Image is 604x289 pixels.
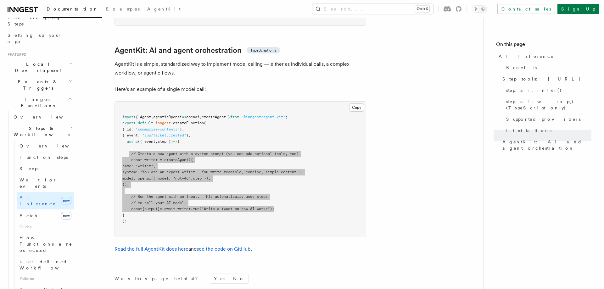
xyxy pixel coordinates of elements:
[5,61,69,74] span: Local Development
[131,201,186,205] span: // to call your AI model.
[131,194,268,199] span: // Run the agent with an input. This automatically uses steps
[229,274,248,283] button: No
[506,127,551,133] span: Limitations
[131,127,133,131] span: :
[20,259,76,270] span: User-defined Workflows
[504,84,591,96] a: step.ai.infer()
[122,219,127,223] span: );
[127,139,138,144] span: async
[5,94,74,111] button: Inngest Functions
[136,127,180,131] span: "summarize-contents"
[115,245,366,253] p: and .
[349,103,364,112] button: Copy
[415,6,429,12] kbd: Ctrl+K
[270,207,274,211] span: );
[122,170,136,174] span: system
[8,33,62,44] span: Setting up your app
[506,64,537,70] span: Benefits
[11,123,74,140] button: Steps & Workflows
[122,176,133,181] span: model
[17,152,74,163] a: Function steps
[5,52,26,57] span: Features
[151,176,169,181] span: ({ model
[504,96,591,113] a: step.ai.wrap() (TypeScript only)
[191,176,193,181] span: ,
[202,207,270,211] span: "Write a tweet on how AI works"
[197,246,251,252] a: see the code on GitHub
[5,58,74,76] button: Local Development
[131,164,133,168] span: :
[115,246,188,252] a: Read the full AgentKit docs here
[17,192,74,209] a: AI Inferencenew
[61,197,71,204] span: new
[131,152,299,156] span: // Create a new agent with a system prompt (you can add optional tools, too)
[17,274,74,284] span: Patterns
[160,207,162,211] span: =
[143,2,184,17] a: AgentKit
[158,207,160,211] span: }
[472,5,487,13] button: Toggle dark mode
[115,85,366,94] p: Here's an example of a single model call:
[138,139,155,144] span: ({ event
[5,96,68,109] span: Inngest Functions
[142,133,186,137] span: "app/ticket.created"
[177,139,180,144] span: {
[133,176,136,181] span: :
[250,48,277,53] span: TypeScript only
[115,46,280,55] a: AgentKit: AI and agent orchestrationTypeScript only
[17,222,74,232] span: Guides
[20,195,56,206] span: AI Inference
[301,170,303,174] span: ,
[122,213,125,217] span: }
[102,2,143,17] a: Examples
[122,164,131,168] span: name
[180,127,182,131] span: }
[186,115,199,119] span: openai
[504,62,591,73] a: Benefits
[506,116,581,122] span: Supported providers
[144,207,158,211] span: output
[230,115,239,119] span: from
[14,114,78,119] span: Overview
[177,207,191,211] span: writer
[241,115,285,119] span: "@inngest/agent-kit"
[557,4,599,14] a: Sign Up
[17,209,74,222] a: Fetchnew
[500,73,591,84] a: Step tools: [URL]
[210,274,229,283] button: Yes
[312,4,433,14] button: Search...Ctrl+K
[504,113,591,125] a: Supported providers
[136,164,153,168] span: "writer"
[496,40,591,50] h4: On this page
[155,121,171,125] span: inngest
[136,170,138,174] span: :
[500,136,591,153] a: AgentKit: AI and agent orchestration
[115,60,366,77] p: AgentKit is a simple, standardized way to implement model calling — either as individual calls, a...
[20,235,72,253] span: How Functions are executed
[20,166,39,171] span: Sleeps
[155,139,158,144] span: ,
[164,207,175,211] span: await
[173,176,191,181] span: "gpt-4o"
[171,121,204,125] span: .createFunction
[191,207,199,211] span: .run
[204,121,206,125] span: (
[160,158,162,162] span: =
[193,176,208,181] span: step })
[506,98,591,111] span: step.ai.wrap() (TypeScript only)
[199,207,202,211] span: (
[153,115,182,119] span: agenticOpenai
[169,176,171,181] span: :
[17,256,74,274] a: User-defined Workflows
[122,121,136,125] span: export
[199,115,202,119] span: ,
[11,125,70,138] span: Steps & Workflows
[131,207,142,211] span: const
[158,139,173,144] span: step })
[151,115,153,119] span: ,
[285,115,288,119] span: ;
[142,207,144,211] span: {
[138,121,153,125] span: default
[506,87,562,93] span: step.ai.infer()
[147,6,181,11] span: AgentKit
